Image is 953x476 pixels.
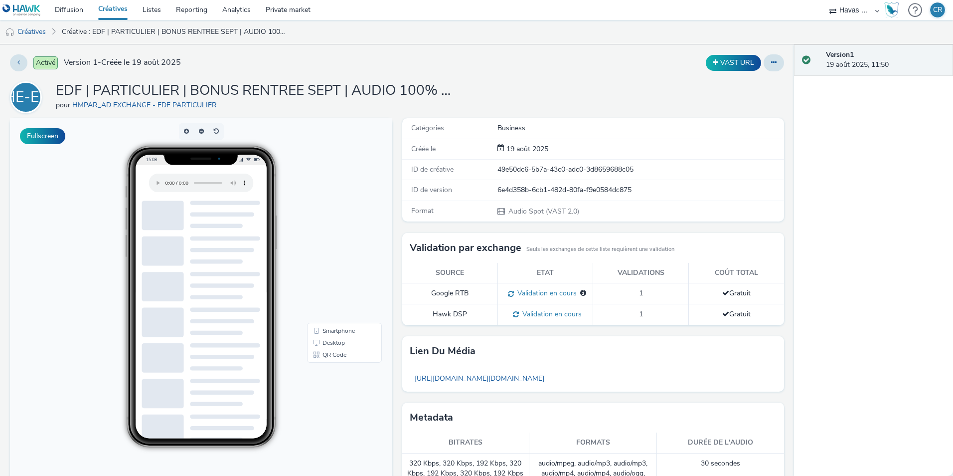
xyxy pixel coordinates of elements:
[411,165,454,174] span: ID de créative
[402,304,498,325] td: Hawk DSP
[299,231,370,242] li: QR Code
[826,50,945,70] div: 19 août 2025, 11:50
[884,2,903,18] a: Hawk Academy
[529,433,657,453] th: Formats
[299,207,370,219] li: Smartphone
[933,2,943,17] div: CR
[497,123,783,133] div: Business
[4,83,48,111] div: HE-EP
[497,263,593,283] th: Etat
[5,27,15,37] img: audio
[722,288,751,298] span: Gratuit
[402,283,498,304] td: Google RTB
[2,4,41,16] img: undefined Logo
[313,234,336,239] span: QR Code
[703,55,764,71] div: Dupliquer la créative en un VAST URL
[410,410,453,425] h3: Metadata
[299,219,370,231] li: Desktop
[689,263,785,283] th: Coût total
[411,206,434,216] span: Format
[313,210,345,216] span: Smartphone
[411,123,444,133] span: Catégories
[402,263,498,283] th: Source
[526,245,674,253] small: Seuls les exchanges de cette liste requièrent une validation
[57,20,295,44] a: Créative : EDF | PARTICULIER | BONUS RENTREE SEPT | AUDIO 100% [PERSON_NAME]
[410,240,521,255] h3: Validation par exchange
[72,100,221,110] a: HMPAR_AD EXCHANGE - EDF PARTICULIER
[884,2,899,18] img: Hawk Academy
[507,207,579,216] span: Audio Spot (VAST 2.0)
[639,288,643,298] span: 1
[136,38,147,44] span: 15:08
[497,165,783,175] div: 49e50dc6-5b7a-43c0-adc0-3d8659688c05
[20,128,65,144] button: Fullscreen
[410,344,476,359] h3: Lien du média
[410,369,549,388] a: [URL][DOMAIN_NAME][DOMAIN_NAME]
[593,263,689,283] th: Validations
[497,185,783,195] div: 6e4d358b-6cb1-482d-80fa-f9e0584dc875
[64,57,181,68] span: Version 1 - Créée le 19 août 2025
[411,185,452,195] span: ID de version
[514,288,577,298] span: Validation en cours
[313,222,335,228] span: Desktop
[826,50,854,59] strong: Version 1
[33,56,58,69] span: Activé
[56,81,455,100] h1: EDF | PARTICULIER | BONUS RENTREE SEPT | AUDIO 100% LEON
[504,144,548,154] span: 19 août 2025
[10,92,46,102] a: HE-EP
[504,144,548,154] div: Création 19 août 2025, 11:50
[639,309,643,319] span: 1
[411,144,436,154] span: Créée le
[519,309,582,319] span: Validation en cours
[657,433,785,453] th: Durée de l'audio
[722,309,751,319] span: Gratuit
[56,100,72,110] span: pour
[706,55,761,71] button: VAST URL
[402,433,530,453] th: Bitrates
